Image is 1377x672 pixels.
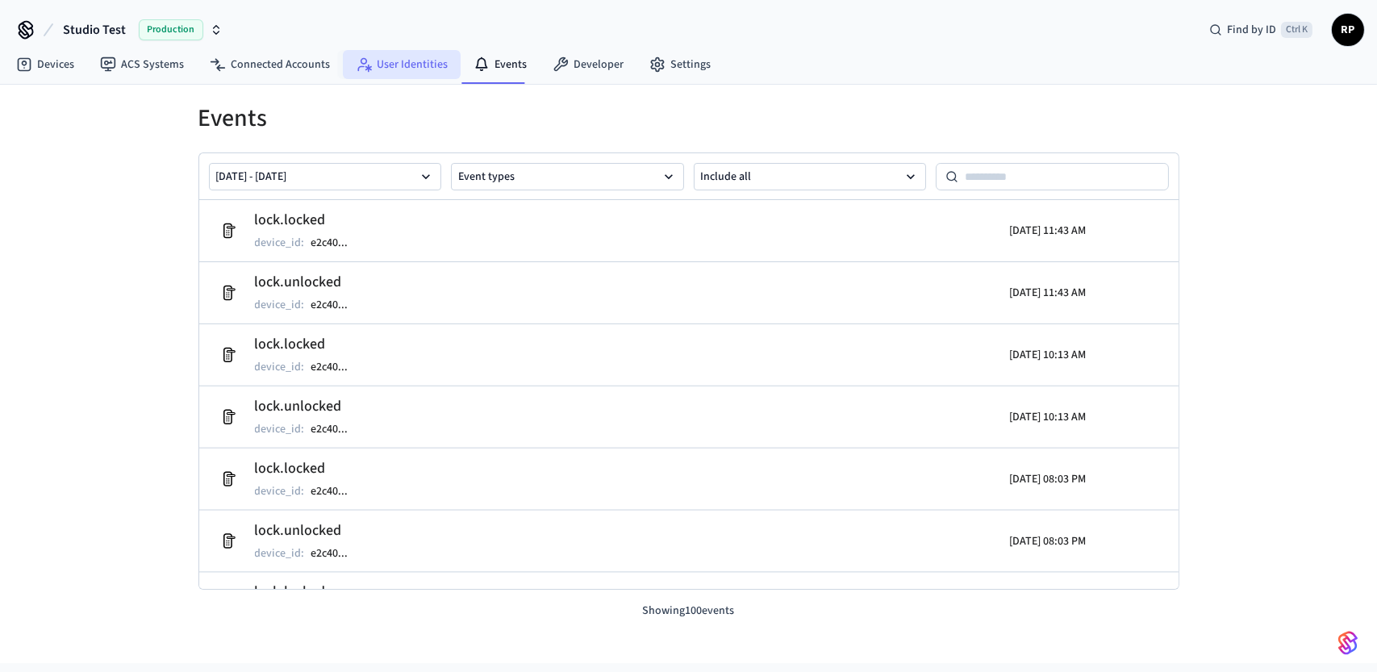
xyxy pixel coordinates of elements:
[308,482,365,501] button: e2c40...
[255,271,365,294] h2: lock.unlocked
[1009,409,1086,425] p: [DATE] 10:13 AM
[255,545,305,561] p: device_id :
[1009,223,1086,239] p: [DATE] 11:43 AM
[636,50,724,79] a: Settings
[197,50,343,79] a: Connected Accounts
[308,295,365,315] button: e2c40...
[255,457,365,480] h2: lock.locked
[255,421,305,437] p: device_id :
[87,50,197,79] a: ACS Systems
[255,581,365,603] h2: lock.locked
[308,544,365,563] button: e2c40...
[63,20,126,40] span: Studio Test
[1227,22,1276,38] span: Find by ID
[308,419,365,439] button: e2c40...
[198,104,1179,133] h1: Events
[343,50,461,79] a: User Identities
[255,297,305,313] p: device_id :
[3,50,87,79] a: Devices
[255,520,365,542] h2: lock.unlocked
[308,233,365,253] button: e2c40...
[255,359,305,375] p: device_id :
[1196,15,1325,44] div: Find by IDCtrl K
[694,163,927,190] button: Include all
[451,163,684,190] button: Event types
[255,333,365,356] h2: lock.locked
[255,483,305,499] p: device_id :
[1009,471,1086,487] p: [DATE] 08:03 PM
[255,209,365,232] h2: lock.locked
[255,395,365,418] h2: lock.unlocked
[139,19,203,40] span: Production
[198,603,1179,620] p: Showing 100 events
[255,235,305,251] p: device_id :
[1009,285,1086,301] p: [DATE] 11:43 AM
[1332,14,1364,46] button: RP
[209,163,442,190] button: [DATE] - [DATE]
[308,357,365,377] button: e2c40...
[1281,22,1312,38] span: Ctrl K
[1333,15,1362,44] span: RP
[1009,533,1086,549] p: [DATE] 08:03 PM
[1338,630,1358,656] img: SeamLogoGradient.69752ec5.svg
[1009,347,1086,363] p: [DATE] 10:13 AM
[540,50,636,79] a: Developer
[461,50,540,79] a: Events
